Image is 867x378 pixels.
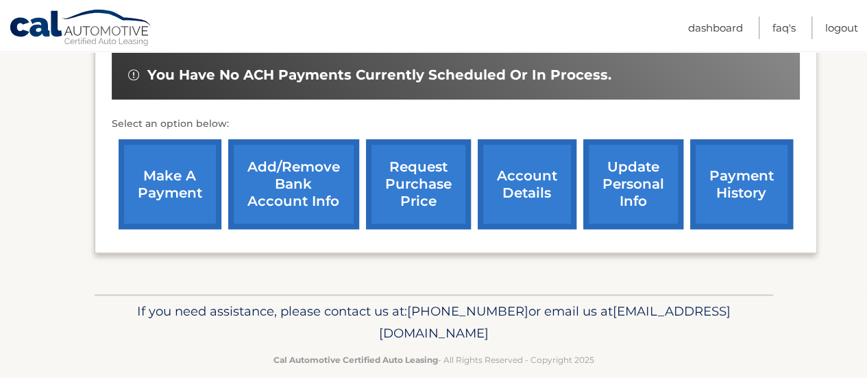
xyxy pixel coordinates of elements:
[583,139,683,229] a: update personal info
[379,303,731,341] span: [EMAIL_ADDRESS][DOMAIN_NAME]
[9,9,153,49] a: Cal Automotive
[825,16,858,39] a: Logout
[407,303,528,319] span: [PHONE_NUMBER]
[103,300,764,344] p: If you need assistance, please contact us at: or email us at
[688,16,743,39] a: Dashboard
[772,16,796,39] a: FAQ's
[690,139,793,229] a: payment history
[103,353,764,367] p: - All Rights Reserved - Copyright 2025
[273,355,438,365] strong: Cal Automotive Certified Auto Leasing
[366,139,471,229] a: request purchase price
[112,116,800,132] p: Select an option below:
[119,139,221,229] a: make a payment
[478,139,576,229] a: account details
[128,69,139,80] img: alert-white.svg
[147,67,611,84] span: You have no ACH payments currently scheduled or in process.
[228,139,359,229] a: Add/Remove bank account info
